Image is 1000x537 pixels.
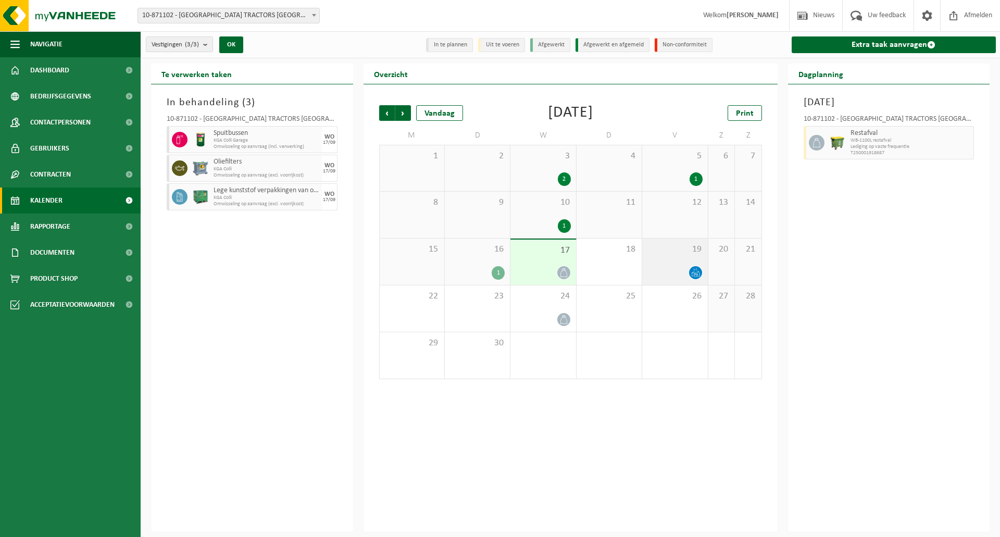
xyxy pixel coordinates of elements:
[450,151,505,162] span: 2
[492,266,505,280] div: 1
[516,151,570,162] span: 3
[714,151,729,162] span: 6
[214,138,319,144] span: KGA Colli Garage
[214,158,319,166] span: Oliefilters
[647,197,702,208] span: 12
[851,150,971,156] span: T250001918687
[379,105,395,121] span: Vorige
[445,126,510,145] td: D
[558,172,571,186] div: 2
[30,135,69,161] span: Gebruikers
[214,195,319,201] span: KGA Colli
[214,186,319,195] span: Lege kunststof verpakkingen van olie
[385,197,439,208] span: 8
[214,172,319,179] span: Omwisseling op aanvraag (excl. voorrijkost)
[30,109,91,135] span: Contactpersonen
[708,126,735,145] td: Z
[450,197,505,208] span: 9
[219,36,243,53] button: OK
[246,97,252,108] span: 3
[450,291,505,302] span: 23
[146,36,213,52] button: Vestigingen(3/3)
[690,172,703,186] div: 1
[214,166,319,172] span: KGA Colli
[416,105,463,121] div: Vandaag
[516,245,570,256] span: 17
[851,144,971,150] span: Lediging op vaste frequentie
[582,197,636,208] span: 11
[740,151,756,162] span: 7
[714,244,729,255] span: 20
[323,140,335,145] div: 17/09
[655,38,712,52] li: Non-conformiteit
[647,151,702,162] span: 5
[647,291,702,302] span: 26
[740,197,756,208] span: 14
[324,134,334,140] div: WO
[740,244,756,255] span: 21
[582,244,636,255] span: 18
[30,214,70,240] span: Rapportage
[30,31,63,57] span: Navigatie
[516,291,570,302] span: 24
[138,8,319,23] span: 10-871102 - TERBERG TRACTORS BELGIUM - DESTELDONK
[582,151,636,162] span: 4
[30,266,78,292] span: Product Shop
[530,38,570,52] li: Afgewerkt
[137,8,320,23] span: 10-871102 - TERBERG TRACTORS BELGIUM - DESTELDONK
[167,116,337,126] div: 10-871102 - [GEOGRAPHIC_DATA] TRACTORS [GEOGRAPHIC_DATA] - [GEOGRAPHIC_DATA]
[426,38,473,52] li: In te plannen
[323,197,335,203] div: 17/09
[214,144,319,150] span: Omwisseling op aanvraag (incl. verwerking)
[214,129,319,138] span: Spuitbussen
[193,132,208,147] img: PB-OT-0200-MET-00-32
[642,126,708,145] td: V
[727,11,779,19] strong: [PERSON_NAME]
[792,36,996,53] a: Extra taak aanvragen
[30,161,71,188] span: Contracten
[151,64,242,84] h2: Te verwerken taken
[714,291,729,302] span: 27
[558,219,571,233] div: 1
[152,37,199,53] span: Vestigingen
[185,41,199,48] count: (3/3)
[30,240,74,266] span: Documenten
[577,126,642,145] td: D
[364,64,418,84] h2: Overzicht
[385,338,439,349] span: 29
[804,95,974,110] h3: [DATE]
[193,189,208,205] img: PB-HB-1400-HPE-GN-01
[714,197,729,208] span: 13
[735,126,761,145] td: Z
[516,197,570,208] span: 10
[167,95,337,110] h3: In behandeling ( )
[740,291,756,302] span: 28
[385,291,439,302] span: 22
[379,126,445,145] td: M
[450,244,505,255] span: 16
[30,57,69,83] span: Dashboard
[647,244,702,255] span: 19
[851,138,971,144] span: WB-1100L restafval
[324,191,334,197] div: WO
[510,126,576,145] td: W
[804,116,974,126] div: 10-871102 - [GEOGRAPHIC_DATA] TRACTORS [GEOGRAPHIC_DATA] - [GEOGRAPHIC_DATA]
[324,163,334,169] div: WO
[548,105,593,121] div: [DATE]
[728,105,762,121] a: Print
[30,188,63,214] span: Kalender
[582,291,636,302] span: 25
[830,135,845,151] img: WB-1100-HPE-GN-50
[214,201,319,207] span: Omwisseling op aanvraag (excl. voorrijkost)
[576,38,649,52] li: Afgewerkt en afgemeld
[395,105,411,121] span: Volgende
[323,169,335,174] div: 17/09
[851,129,971,138] span: Restafval
[193,160,208,176] img: PB-AP-0800-MET-02-01
[385,244,439,255] span: 15
[450,338,505,349] span: 30
[736,109,754,118] span: Print
[30,292,115,318] span: Acceptatievoorwaarden
[385,151,439,162] span: 1
[30,83,91,109] span: Bedrijfsgegevens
